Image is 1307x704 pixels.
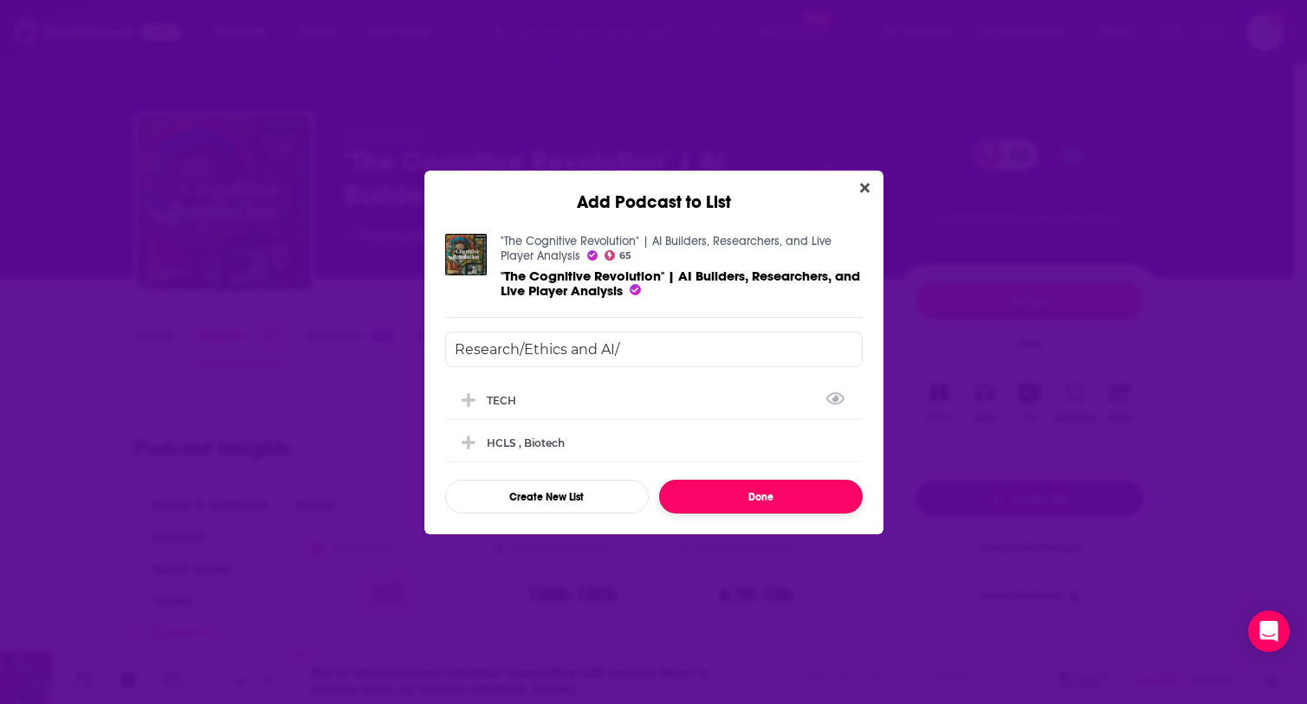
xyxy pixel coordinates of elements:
[445,332,863,367] input: Search lists
[445,423,863,462] div: HCLS , Biotech
[487,394,527,407] div: TECH
[487,436,565,449] div: HCLS , Biotech
[501,234,831,263] a: "The Cognitive Revolution" | AI Builders, Researchers, and Live Player Analysis
[445,480,649,513] button: Create New List
[516,404,527,405] button: View Link
[605,250,632,261] a: 65
[445,332,863,513] div: Add Podcast To List
[659,480,863,513] button: Done
[619,252,631,260] span: 65
[1248,610,1290,652] div: Open Intercom Messenger
[501,268,860,299] a: "The Cognitive Revolution" | AI Builders, Researchers, and Live Player Analysis
[445,234,487,275] img: "The Cognitive Revolution" | AI Builders, Researchers, and Live Player Analysis
[445,381,863,419] div: TECH
[424,171,883,213] div: Add Podcast to List
[853,178,877,199] button: Close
